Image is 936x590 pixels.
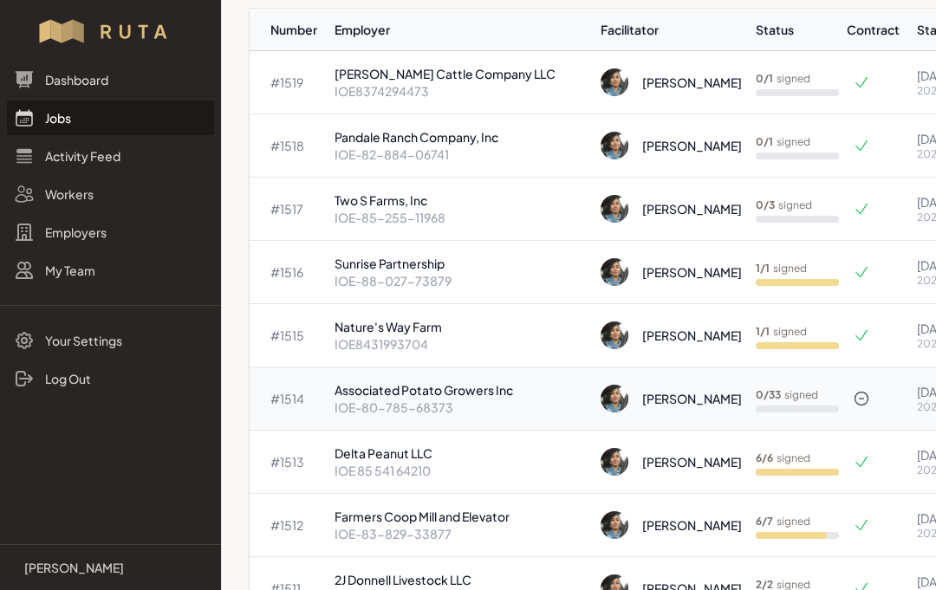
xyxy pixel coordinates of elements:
[594,9,749,51] th: Facilitator
[642,200,742,217] div: [PERSON_NAME]
[36,17,185,45] img: Workflow
[642,327,742,344] div: [PERSON_NAME]
[756,515,810,528] p: signed
[7,139,214,173] a: Activity Feed
[250,9,328,51] th: Number
[335,318,587,335] p: Nature's Way Farm
[756,388,818,402] p: signed
[642,137,742,154] div: [PERSON_NAME]
[756,325,770,338] b: 1 / 1
[250,114,328,178] td: # 1518
[7,100,214,135] a: Jobs
[335,335,587,353] p: IOE8431993704
[335,399,587,416] p: IOE-80-785-68373
[24,559,124,576] p: [PERSON_NAME]
[756,72,773,85] b: 0 / 1
[335,65,587,82] p: [PERSON_NAME] Cattle Company LLC
[756,388,781,401] b: 0 / 33
[642,516,742,534] div: [PERSON_NAME]
[7,323,214,358] a: Your Settings
[335,82,587,100] p: IOE8374294473
[335,525,587,542] p: IOE-83-829-33877
[756,262,770,275] b: 1 / 1
[7,177,214,211] a: Workers
[250,494,328,557] td: # 1512
[756,451,773,464] b: 6 / 6
[250,241,328,304] td: # 1516
[335,462,587,479] p: IOE 85 541 64210
[335,508,587,525] p: Farmers Coop Mill and Elevator
[335,381,587,399] p: Associated Potato Growers Inc
[328,9,594,51] th: Employer
[756,198,812,212] p: signed
[335,272,587,289] p: IOE-88-027-73879
[335,146,587,163] p: IOE-82-884-06741
[642,263,742,281] div: [PERSON_NAME]
[335,209,587,226] p: IOE-85-255-11968
[335,191,587,209] p: Two S Farms, Inc
[250,431,328,494] td: # 1513
[756,72,810,86] p: signed
[335,571,587,588] p: 2J Donnell Livestock LLC
[756,135,773,148] b: 0 / 1
[756,262,807,276] p: signed
[7,361,214,396] a: Log Out
[250,304,328,367] td: # 1515
[335,128,587,146] p: Pandale Ranch Company, Inc
[756,451,810,465] p: signed
[846,9,910,51] th: Contract
[250,51,328,114] td: # 1519
[756,135,810,149] p: signed
[14,559,207,576] a: [PERSON_NAME]
[756,325,807,339] p: signed
[7,62,214,97] a: Dashboard
[7,215,214,250] a: Employers
[756,198,775,211] b: 0 / 3
[749,9,846,51] th: Status
[250,367,328,431] td: # 1514
[7,253,214,288] a: My Team
[642,453,742,470] div: [PERSON_NAME]
[335,255,587,272] p: Sunrise Partnership
[335,444,587,462] p: Delta Peanut LLC
[642,390,742,407] div: [PERSON_NAME]
[250,178,328,241] td: # 1517
[642,74,742,91] div: [PERSON_NAME]
[756,515,773,528] b: 6 / 7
